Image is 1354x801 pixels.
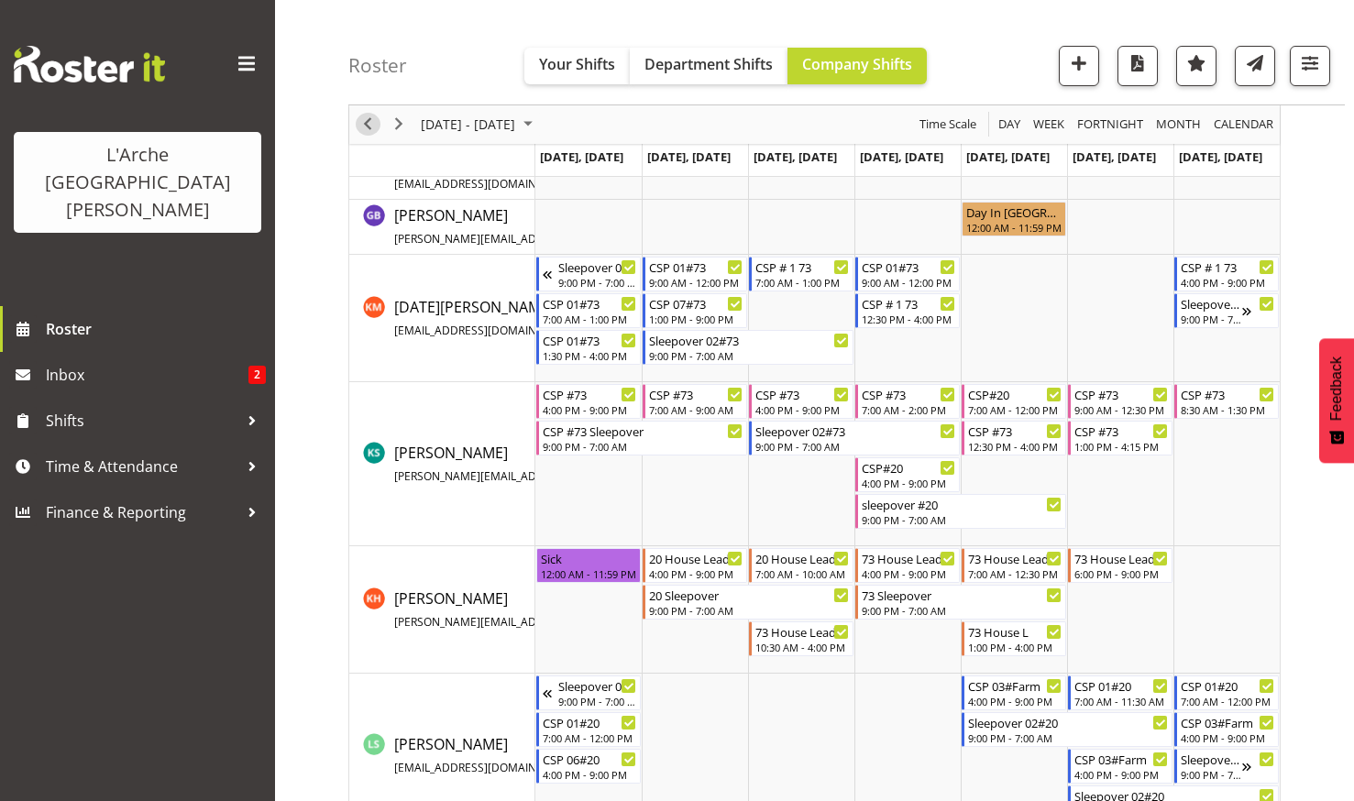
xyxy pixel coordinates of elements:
button: Feedback - Show survey [1319,338,1354,463]
div: CSP 07#73 [649,294,743,313]
button: Timeline Week [1030,114,1068,137]
button: Department Shifts [630,48,787,84]
div: 1:00 PM - 9:00 PM [649,312,743,326]
div: CSP 03#Farm [1074,750,1168,768]
div: Sleepover 02#73 [558,258,636,276]
div: 9:00 PM - 7:00 AM [862,603,1062,618]
div: 73 House L [968,622,1062,641]
div: 9:00 PM - 7:00 AM [1181,312,1242,326]
div: 9:00 PM - 7:00 AM [1181,767,1242,782]
div: Katherine Shaw"s event - CSP #73 Begin From Wednesday, August 6, 2025 at 4:00:00 PM GMT+12:00 End... [749,384,853,419]
div: Gillian Bradshaw"s event - Day In Lieu Begin From Friday, August 8, 2025 at 12:00:00 AM GMT+12:00... [962,202,1066,236]
div: 4:00 PM - 9:00 PM [543,402,636,417]
div: Leanne Smith"s event - CSP 06#20 Begin From Monday, August 4, 2025 at 4:00:00 PM GMT+12:00 Ends A... [536,749,641,784]
div: Sleepover 02#73 [649,331,849,349]
div: Katherine Shaw"s event - CSP #73 Begin From Saturday, August 9, 2025 at 1:00:00 PM GMT+12:00 Ends... [1068,421,1172,455]
button: Your Shifts [524,48,630,84]
button: Time Scale [917,114,980,137]
div: 12:30 PM - 4:00 PM [862,312,955,326]
div: Day In [GEOGRAPHIC_DATA] [966,203,1062,221]
span: [EMAIL_ADDRESS][DOMAIN_NAME] [394,760,577,775]
div: Katherine Shaw"s event - sleepover #20 Begin From Thursday, August 7, 2025 at 9:00:00 PM GMT+12:0... [855,494,1066,529]
div: CSP 03#Farm [968,676,1062,695]
div: Kartik Mahajan"s event - CSP 01#73 Begin From Tuesday, August 5, 2025 at 9:00:00 AM GMT+12:00 End... [643,257,747,291]
div: Katherine Shaw"s event - CSP #73 Sleepover Begin From Monday, August 4, 2025 at 9:00:00 PM GMT+12... [536,421,747,455]
div: previous period [352,105,383,144]
a: [PERSON_NAME][PERSON_NAME][EMAIL_ADDRESS][DOMAIN_NAME][PERSON_NAME] [394,204,822,248]
div: 10:30 AM - 4:00 PM [755,640,849,654]
span: [EMAIL_ADDRESS][DOMAIN_NAME] [394,176,577,192]
button: Next [387,114,412,137]
div: CSP#20 [862,458,955,477]
span: Your Shifts [539,54,615,74]
div: Kathryn Hunt"s event - 20 House Leader Begin From Tuesday, August 5, 2025 at 4:00:00 PM GMT+12:00... [643,548,747,583]
span: [DATE][PERSON_NAME] [394,297,656,339]
div: 9:00 PM - 7:00 AM [543,439,743,454]
img: Rosterit website logo [14,46,165,82]
div: Leanne Smith"s event - CSP 03#Farm Begin From Saturday, August 9, 2025 at 4:00:00 PM GMT+12:00 En... [1068,749,1172,784]
div: 20 House Leader [649,549,743,567]
span: Roster [46,315,266,343]
div: Kathryn Hunt"s event - 20 Sleepover Begin From Tuesday, August 5, 2025 at 9:00:00 PM GMT+12:00 En... [643,585,853,620]
div: 20 House Leader [755,549,849,567]
div: 4:00 PM - 9:00 PM [755,402,849,417]
div: Kathryn Hunt"s event - 73 House L Begin From Friday, August 8, 2025 at 1:00:00 PM GMT+12:00 Ends ... [962,621,1066,656]
div: 73 House Leader [968,549,1062,567]
div: 7:00 AM - 11:30 AM [1074,694,1168,708]
span: Department Shifts [644,54,773,74]
div: Leanne Smith"s event - CSP 01#20 Begin From Saturday, August 9, 2025 at 7:00:00 AM GMT+12:00 Ends... [1068,675,1172,710]
div: Katherine Shaw"s event - CSP#20 Begin From Thursday, August 7, 2025 at 4:00:00 PM GMT+12:00 Ends ... [855,457,960,492]
div: 4:00 PM - 9:00 PM [649,566,743,581]
div: 4:00 PM - 9:00 PM [543,767,636,782]
span: [PERSON_NAME][EMAIL_ADDRESS][DOMAIN_NAME][PERSON_NAME] [394,231,749,247]
div: 9:00 AM - 12:30 PM [1074,402,1168,417]
div: next period [383,105,414,144]
div: Kartik Mahajan"s event - CSP 01#73 Begin From Thursday, August 7, 2025 at 9:00:00 AM GMT+12:00 En... [855,257,960,291]
td: Katherine Shaw resource [349,382,535,546]
button: Fortnight [1074,114,1147,137]
div: 1:30 PM - 4:00 PM [543,348,636,363]
div: CSP #73 Sleepover [543,422,743,440]
div: Leanne Smith"s event - CSP 01#20 Begin From Monday, August 4, 2025 at 7:00:00 AM GMT+12:00 Ends A... [536,712,641,747]
div: Katherine Shaw"s event - CSP #73 Begin From Thursday, August 7, 2025 at 7:00:00 AM GMT+12:00 Ends... [855,384,960,419]
span: Company Shifts [802,54,912,74]
div: CSP # 1 73 [755,258,849,276]
div: 1:00 PM - 4:00 PM [968,640,1062,654]
div: CSP#20 [968,385,1062,403]
div: 9:00 PM - 7:00 AM [649,603,849,618]
a: [DATE][PERSON_NAME][EMAIL_ADDRESS][DOMAIN_NAME] [394,296,656,340]
div: Leanne Smith"s event - Sleepover 02#20 Begin From Sunday, August 3, 2025 at 9:00:00 PM GMT+12:00 ... [536,675,641,710]
div: Kathryn Hunt"s event - Sick Begin From Monday, August 4, 2025 at 12:00:00 AM GMT+12:00 Ends At Mo... [536,548,641,583]
div: Sleepover 02#20 [1181,750,1242,768]
div: 9:00 PM - 7:00 AM [755,439,955,454]
div: L'Arche [GEOGRAPHIC_DATA][PERSON_NAME] [32,141,243,224]
span: Shifts [46,407,238,434]
div: CSP 01#73 [862,258,955,276]
button: Filter Shifts [1290,46,1330,86]
div: Kathryn Hunt"s event - 73 House Leader Begin From Saturday, August 9, 2025 at 6:00:00 PM GMT+12:0... [1068,548,1172,583]
span: Day [996,114,1022,137]
div: Leanne Smith"s event - CSP 03#Farm Begin From Friday, August 8, 2025 at 4:00:00 PM GMT+12:00 Ends... [962,675,1066,710]
div: Kartik Mahajan"s event - CSP # 1 73 Begin From Sunday, August 10, 2025 at 4:00:00 PM GMT+12:00 En... [1174,257,1279,291]
div: CSP # 1 73 [862,294,955,313]
span: [PERSON_NAME] [394,734,650,776]
div: Kathryn Hunt"s event - 73 House Leader Begin From Wednesday, August 6, 2025 at 10:30:00 AM GMT+12... [749,621,853,656]
span: [DATE], [DATE] [1179,148,1262,165]
div: 12:30 PM - 4:00 PM [968,439,1062,454]
div: CSP 01#73 [543,331,636,349]
span: [DATE], [DATE] [647,148,731,165]
div: Kathryn Hunt"s event - 20 House Leader Begin From Wednesday, August 6, 2025 at 7:00:00 AM GMT+12:... [749,548,853,583]
div: Katherine Shaw"s event - CSP #73 Begin From Tuesday, August 5, 2025 at 7:00:00 AM GMT+12:00 Ends ... [643,384,747,419]
div: 7:00 AM - 2:00 PM [862,402,955,417]
div: CSP #73 [862,385,955,403]
div: Leanne Smith"s event - Sleepover 02#20 Begin From Sunday, August 10, 2025 at 9:00:00 PM GMT+12:00... [1174,749,1279,784]
a: [PERSON_NAME][PERSON_NAME][EMAIL_ADDRESS][DOMAIN_NAME] [394,442,736,486]
button: Previous [356,114,380,137]
span: Time & Attendance [46,453,238,480]
div: Kartik Mahajan"s event - CSP 01#73 Begin From Monday, August 4, 2025 at 1:30:00 PM GMT+12:00 Ends... [536,330,641,365]
div: 4:00 PM - 9:00 PM [968,694,1062,708]
div: 73 House Leader [1074,549,1168,567]
div: 9:00 AM - 12:00 PM [649,275,743,290]
div: 12:00 AM - 11:59 PM [966,220,1062,235]
span: [PERSON_NAME][EMAIL_ADDRESS][DOMAIN_NAME] [394,614,663,630]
